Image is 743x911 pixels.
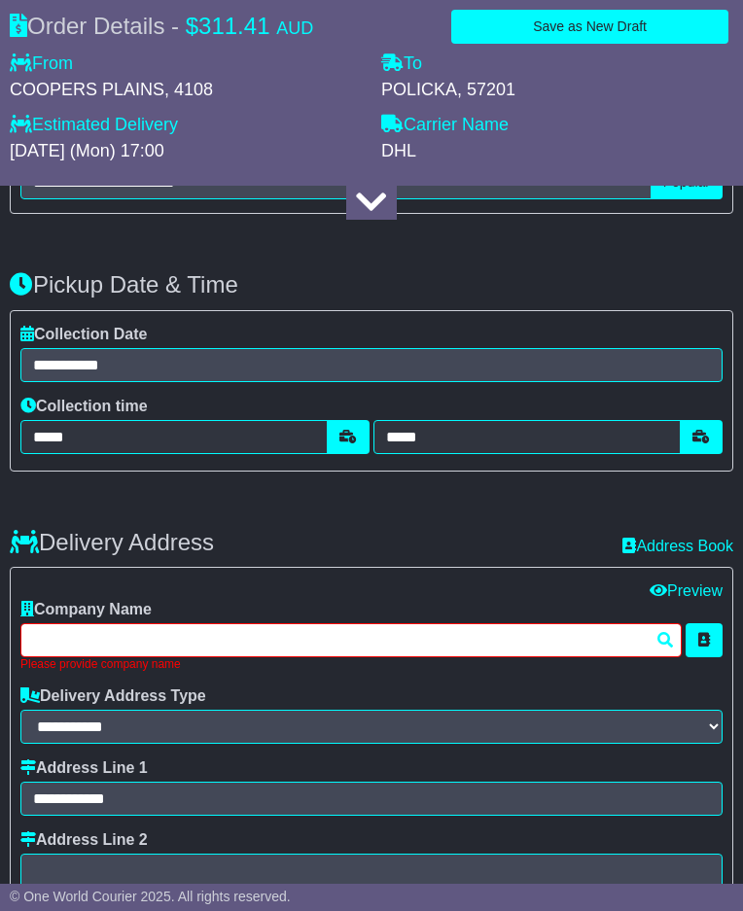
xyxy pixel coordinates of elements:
[457,80,515,99] span: , 57201
[10,141,362,162] div: [DATE] (Mon) 17:00
[198,13,269,39] span: 311.41
[10,272,733,298] h3: Pickup Date & Time
[381,53,422,75] label: To
[650,582,723,599] a: Preview
[10,80,164,99] span: COOPERS PLAINS
[20,830,148,849] label: Address Line 2
[10,53,73,75] label: From
[20,686,206,705] label: Delivery Address Type
[451,10,728,44] button: Save as New Draft
[10,115,362,136] label: Estimated Delivery
[381,80,457,99] span: POLICKA
[20,600,152,618] label: Company Name
[164,80,213,99] span: , 4108
[10,530,214,555] h3: Delivery Address
[20,397,148,415] label: Collection time
[381,141,733,162] div: DHL
[10,889,291,904] span: © One World Courier 2025. All rights reserved.
[186,13,198,39] span: $
[20,657,723,671] div: Please provide company name
[276,18,313,38] span: AUD
[10,13,313,41] div: Order Details -
[20,325,147,343] label: Collection Date
[622,538,733,554] a: Address Book
[381,115,509,136] label: Carrier Name
[20,758,148,777] label: Address Line 1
